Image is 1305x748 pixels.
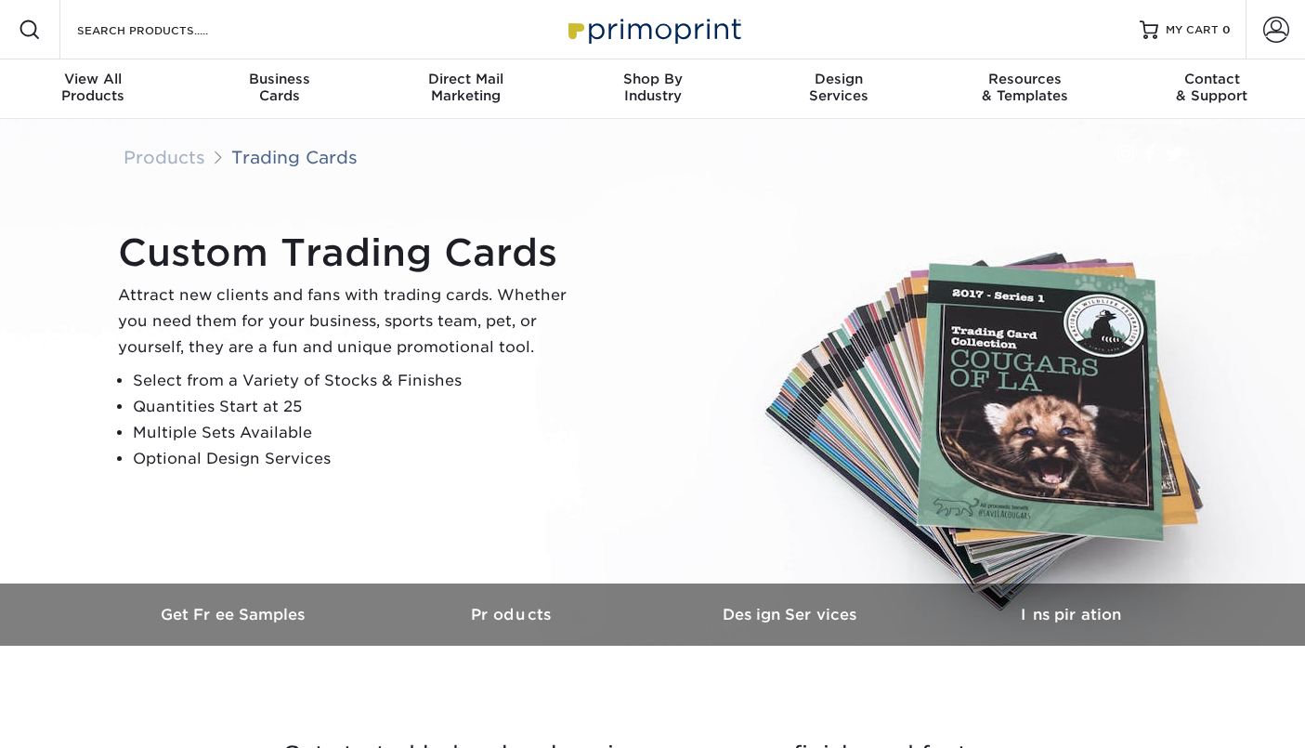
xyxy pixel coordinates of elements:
h1: Custom Trading Cards [118,230,582,275]
span: MY CART [1166,22,1219,38]
span: Business [187,71,373,87]
li: Quantities Start at 25 [133,394,582,420]
a: Contact& Support [1118,59,1305,119]
a: Products [124,147,205,167]
h3: Design Services [653,606,932,623]
a: Design Services [653,584,932,646]
div: & Support [1118,71,1305,104]
input: SEARCH PRODUCTS..... [75,19,256,41]
div: Marketing [372,71,559,104]
div: Services [746,71,933,104]
div: Industry [559,71,746,104]
span: 0 [1222,23,1231,36]
a: Products [374,584,653,646]
h3: Products [374,606,653,623]
h3: Inspiration [932,606,1210,623]
div: & Templates [933,71,1119,104]
a: Shop ByIndustry [559,59,746,119]
span: Contact [1118,71,1305,87]
span: Resources [933,71,1119,87]
span: Shop By [559,71,746,87]
div: Cards [187,71,373,104]
a: DesignServices [746,59,933,119]
li: Optional Design Services [133,446,582,472]
a: Inspiration [932,584,1210,646]
li: Select from a Variety of Stocks & Finishes [133,368,582,394]
a: Resources& Templates [933,59,1119,119]
span: Design [746,71,933,87]
a: Trading Cards [231,147,358,167]
a: Get Free Samples [96,584,374,646]
a: Direct MailMarketing [372,59,559,119]
a: BusinessCards [187,59,373,119]
h3: Get Free Samples [96,606,374,623]
span: Direct Mail [372,71,559,87]
p: Attract new clients and fans with trading cards. Whether you need them for your business, sports ... [118,282,582,361]
li: Multiple Sets Available [133,420,582,446]
img: Primoprint [560,9,746,49]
